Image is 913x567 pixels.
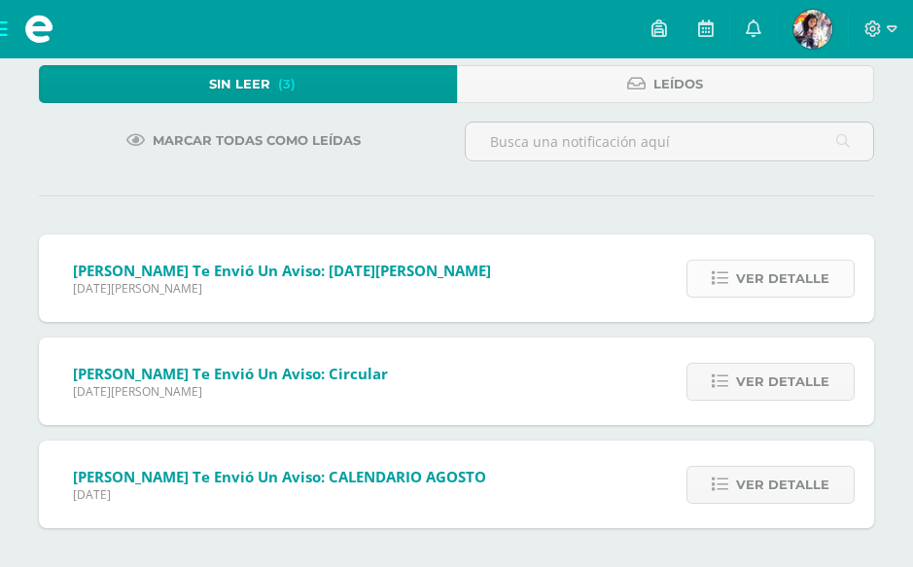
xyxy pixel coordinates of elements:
[653,66,703,102] span: Leídos
[73,486,486,503] span: [DATE]
[73,364,388,383] span: [PERSON_NAME] te envió un aviso: Circular
[73,467,486,486] span: [PERSON_NAME] te envió un aviso: CALENDARIO AGOSTO
[73,261,491,280] span: [PERSON_NAME] te envió un aviso: [DATE][PERSON_NAME]
[153,123,361,159] span: Marcar todas como leídas
[73,383,388,400] span: [DATE][PERSON_NAME]
[736,467,829,503] span: Ver detalle
[73,280,491,297] span: [DATE][PERSON_NAME]
[736,261,829,297] span: Ver detalle
[736,364,829,400] span: Ver detalle
[793,10,832,49] img: 0321528fdb858f2774fb71bada63fc7e.png
[209,66,270,102] span: Sin leer
[102,122,385,159] a: Marcar todas como leídas
[466,123,874,160] input: Busca una notificación aquí
[457,65,875,103] a: Leídos
[39,65,457,103] a: Sin leer(3)
[278,66,296,102] span: (3)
